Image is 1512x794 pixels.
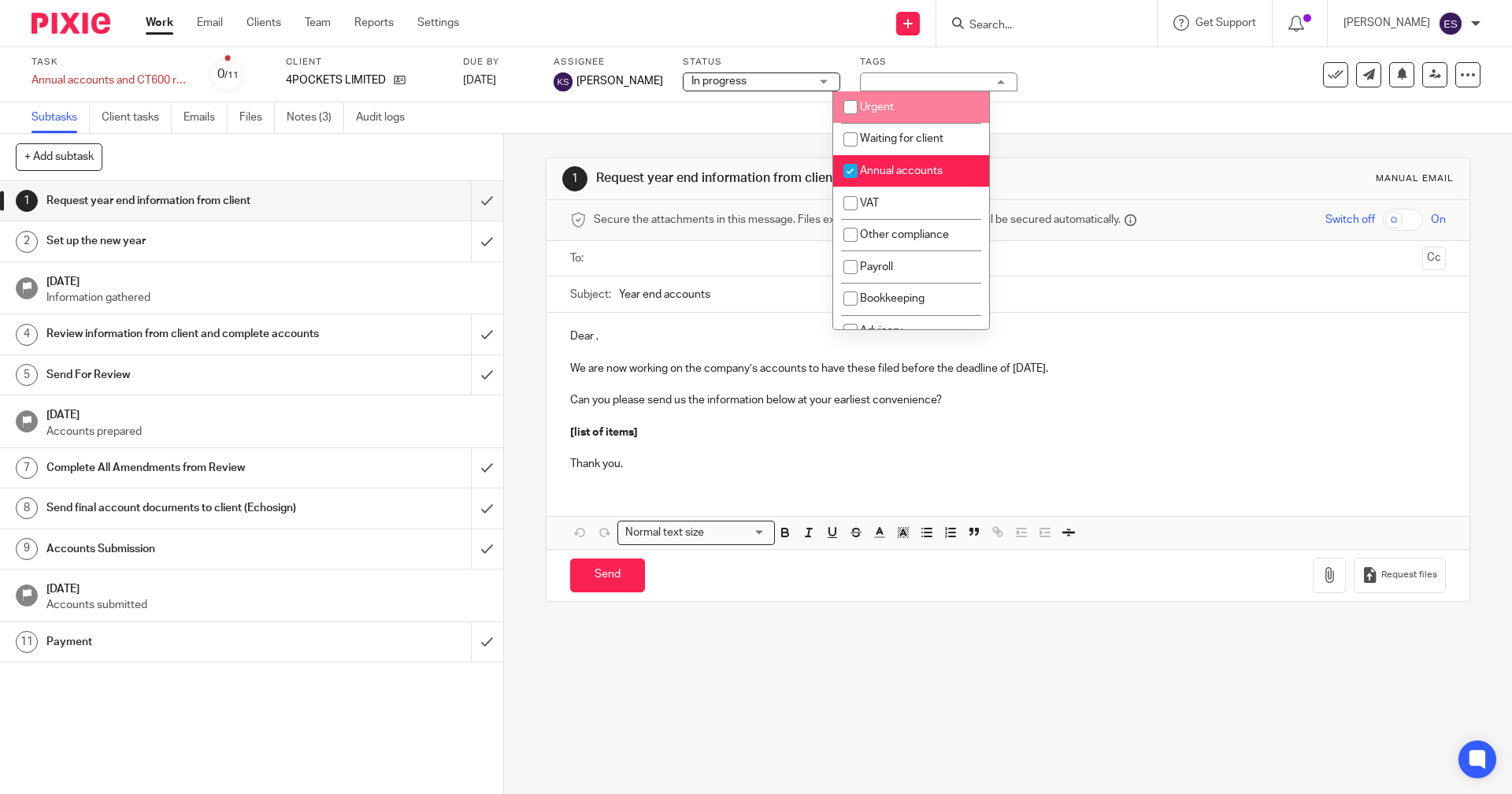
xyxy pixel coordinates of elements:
span: Get Support [1195,17,1256,28]
h1: Review information from client and complete accounts [46,322,319,346]
p: 4POCKETS LIMITED [286,72,386,88]
h1: Request year end information from client [46,189,319,213]
div: 11 [16,631,38,653]
h1: Send final account documents to client (Echosign) [46,496,319,520]
div: 5 [16,364,38,386]
span: In progress [691,76,747,87]
span: Advisory [860,325,902,336]
a: Reports [354,15,394,31]
p: Thank you. [570,456,1445,472]
p: Dear , [570,328,1445,344]
div: 7 [16,457,38,479]
div: 8 [16,497,38,519]
p: Information gathered [46,290,487,306]
a: Team [305,15,331,31]
span: [PERSON_NAME] [576,73,663,89]
h1: Payment [46,630,319,654]
label: Task [31,56,189,69]
span: On [1431,212,1446,228]
a: Subtasks [31,102,90,133]
img: svg%3E [554,72,573,91]
label: Due by [463,56,534,69]
label: Status [683,56,840,69]
button: Cc [1422,247,1446,270]
a: Clients [246,15,281,31]
div: 1 [16,190,38,212]
label: Client [286,56,443,69]
input: Send [570,558,645,592]
h1: Set up the new year [46,229,319,253]
div: Manual email [1376,173,1454,185]
p: We are now working on the company’s accounts to have these filed before the deadline of [DATE]. [570,361,1445,377]
h1: Accounts Submission [46,537,319,561]
h1: [DATE] [46,270,487,290]
a: Emails [183,102,228,133]
div: 2 [16,231,38,253]
span: Payroll [860,262,893,273]
span: Secure the attachments in this message. Files exceeding the size limit (10MB) will be secured aut... [594,212,1121,228]
span: Bookkeeping [860,293,925,304]
div: 1 [562,166,587,191]
span: Waiting for client [860,133,943,144]
h1: Complete All Amendments from Review [46,456,319,480]
button: Request files [1354,558,1445,593]
input: Search [968,19,1110,33]
span: Annual accounts [860,165,943,176]
h1: Request year end information from client [596,170,1042,187]
span: [DATE] [463,75,496,86]
a: Client tasks [102,102,172,133]
span: Switch off [1325,212,1375,228]
a: Work [146,15,173,31]
h1: [DATE] [46,577,487,597]
label: Subject: [570,287,611,302]
a: Audit logs [356,102,417,133]
input: Search for option [709,525,765,541]
div: 9 [16,538,38,560]
span: Normal text size [621,525,707,541]
small: /11 [224,71,239,80]
p: Accounts submitted [46,597,487,613]
label: Assignee [554,56,663,69]
span: VAT [860,198,879,209]
p: Accounts prepared [46,424,487,440]
label: Tags [860,56,1017,69]
span: Other compliance [860,229,949,240]
div: 4 [16,324,38,346]
a: Notes (3) [287,102,344,133]
a: Email [197,15,223,31]
div: Search for option [617,521,775,545]
img: svg%3E [1438,11,1463,36]
span: Urgent [860,102,894,113]
h1: Send For Review [46,363,319,387]
a: Settings [417,15,459,31]
div: 0 [217,65,239,83]
label: To: [570,250,587,266]
div: Annual accounts and CT600 return [31,72,189,88]
p: [PERSON_NAME] [1343,15,1430,31]
p: Can you please send us the information below at your earliest convenience? [570,392,1445,408]
strong: [list of items] [570,427,638,438]
h1: [DATE] [46,403,487,423]
button: + Add subtask [16,143,102,170]
img: Pixie [31,13,110,34]
a: Files [239,102,275,133]
span: Request files [1381,569,1437,581]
